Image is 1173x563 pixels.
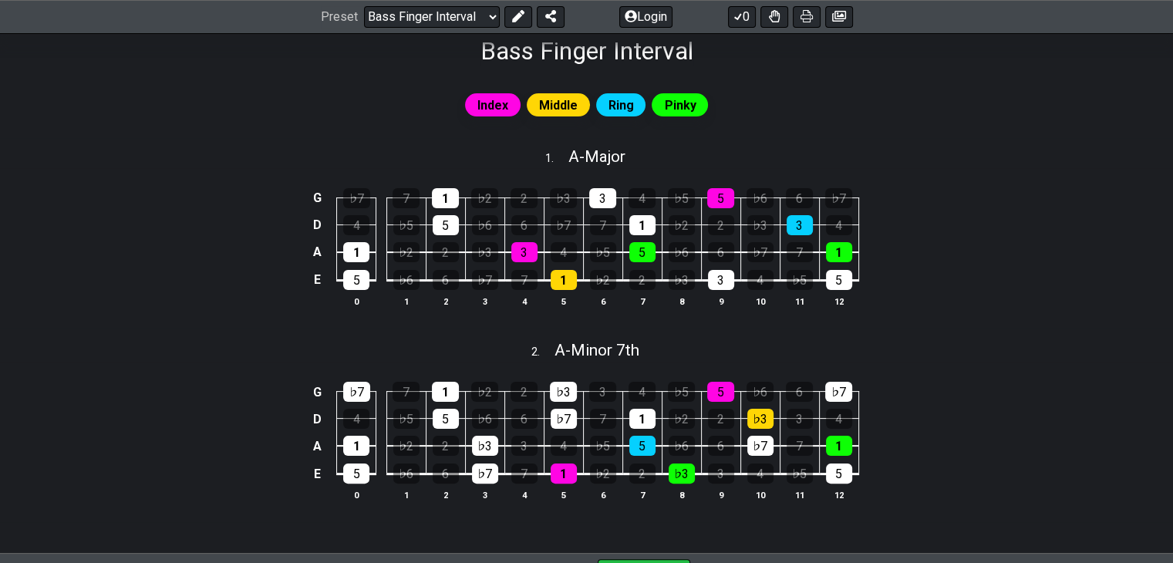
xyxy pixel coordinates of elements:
button: Toggle Dexterity for all fretkits [760,6,788,28]
div: 1 [551,270,577,290]
div: 7 [511,464,538,484]
div: 1 [826,436,852,456]
div: 4 [551,242,577,262]
div: 5 [826,270,852,290]
div: 6 [511,409,538,429]
span: A - Minor 7th [554,341,639,359]
div: ♭7 [747,242,774,262]
th: 0 [337,487,376,503]
div: ♭3 [550,188,577,208]
div: 7 [787,242,813,262]
th: 6 [583,293,622,308]
div: 1 [343,242,369,262]
div: ♭5 [393,409,420,429]
th: 3 [465,293,504,308]
div: 1 [343,436,369,456]
th: 1 [386,487,426,503]
div: 3 [511,436,538,456]
th: 10 [740,293,780,308]
div: 6 [786,382,813,402]
div: 3 [708,464,734,484]
div: ♭7 [747,436,774,456]
div: 4 [629,382,656,402]
th: 6 [583,487,622,503]
button: Create image [825,6,853,28]
div: 7 [511,270,538,290]
div: 4 [826,409,852,429]
div: ♭3 [669,464,695,484]
th: 10 [740,487,780,503]
th: 4 [504,293,544,308]
td: E [308,266,326,295]
div: ♭2 [669,215,695,235]
h1: Bass Finger Interval [480,36,693,66]
div: 3 [787,409,813,429]
th: 5 [544,487,583,503]
div: ♭7 [472,464,498,484]
div: 5 [629,242,656,262]
th: 1 [386,293,426,308]
th: 2 [426,487,465,503]
div: ♭2 [590,464,616,484]
div: 7 [590,409,616,429]
div: 5 [707,188,734,208]
th: 0 [337,293,376,308]
td: A [308,238,326,266]
div: 5 [343,464,369,484]
div: 6 [433,464,459,484]
div: ♭2 [471,382,498,402]
div: ♭3 [669,270,695,290]
button: Share Preset [537,6,565,28]
div: ♭5 [590,436,616,456]
select: Preset [364,6,500,28]
td: D [308,406,326,433]
th: 12 [819,293,858,308]
span: Preset [321,10,358,25]
span: Pinky [664,94,696,116]
div: 5 [433,409,459,429]
div: 2 [511,382,538,402]
div: 5 [343,270,369,290]
div: 1 [432,188,459,208]
div: 3 [589,188,616,208]
div: ♭7 [472,270,498,290]
div: ♭5 [590,242,616,262]
div: ♭6 [393,464,420,484]
div: 1 [432,382,459,402]
div: ♭5 [787,270,813,290]
div: 4 [747,464,774,484]
div: 4 [747,270,774,290]
div: ♭3 [472,436,498,456]
div: ♭2 [393,242,420,262]
button: Edit Preset [504,6,532,28]
div: ♭3 [747,215,774,235]
td: A [308,433,326,460]
div: 3 [787,215,813,235]
th: 8 [662,293,701,308]
div: ♭2 [393,436,420,456]
div: 2 [708,409,734,429]
th: 5 [544,293,583,308]
div: 3 [589,382,616,402]
div: 7 [590,215,616,235]
div: 2 [708,215,734,235]
button: Print [793,6,821,28]
div: 7 [393,188,420,208]
div: 5 [707,382,734,402]
th: 7 [622,293,662,308]
div: 2 [629,270,656,290]
div: 2 [433,436,459,456]
div: 3 [511,242,538,262]
div: 1 [629,215,656,235]
div: ♭6 [472,409,498,429]
div: 6 [511,215,538,235]
div: ♭7 [343,382,370,402]
div: ♭6 [393,270,420,290]
div: ♭6 [669,436,695,456]
div: 6 [708,436,734,456]
td: D [308,211,326,238]
span: 2 . [531,344,554,361]
th: 3 [465,487,504,503]
div: ♭7 [551,409,577,429]
div: 1 [551,464,577,484]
